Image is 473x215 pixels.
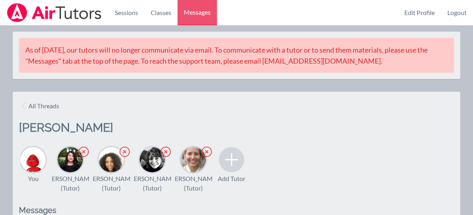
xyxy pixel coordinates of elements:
[28,101,59,111] span: All Threads
[181,147,206,172] img: Diana Andrade
[19,98,62,114] a: All Threads
[87,174,136,193] div: [PERSON_NAME] (Tutor)
[58,147,83,172] img: Tippayanawat Tongvichit
[140,147,165,172] img: Courtney Maher
[184,8,211,17] span: Messages
[28,174,39,183] div: You
[6,3,102,22] img: Airtutors Logo
[128,174,177,193] div: [PERSON_NAME] (Tutor)
[169,174,218,193] div: [PERSON_NAME] (Tutor)
[19,38,454,73] div: As of [DATE], our tutors will no longer communicate via email. To communicate with a tutor or to ...
[218,174,245,183] div: Add Tutor
[99,147,124,172] img: Michelle Dupin
[21,147,46,172] img: Nicole Bennett
[19,120,237,145] h2: [PERSON_NAME]
[46,174,95,193] div: [PERSON_NAME] (Tutor)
